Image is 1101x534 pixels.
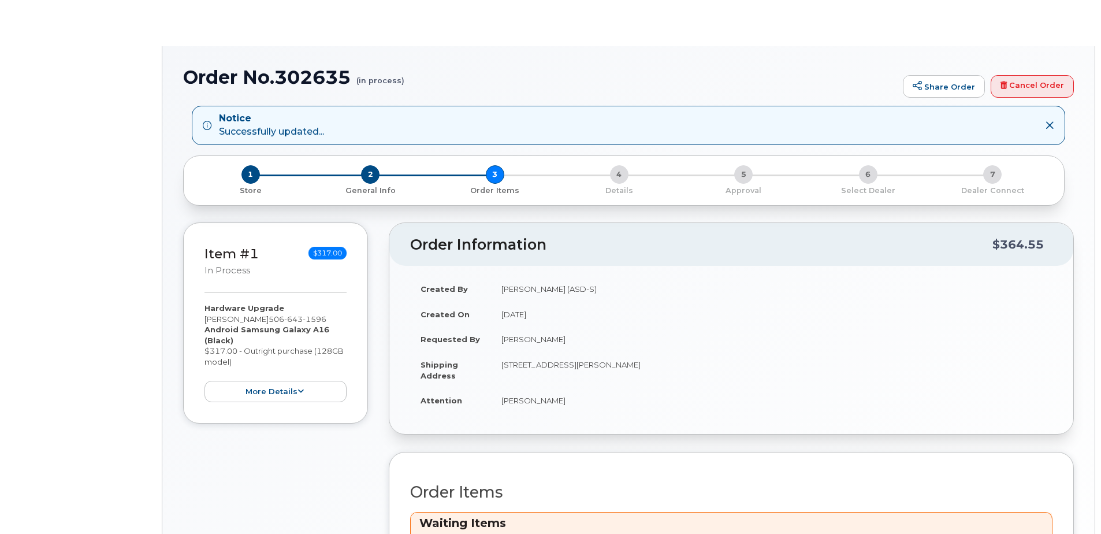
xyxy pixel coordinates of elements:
[421,310,470,319] strong: Created On
[491,388,1052,413] td: [PERSON_NAME]
[303,314,326,324] span: 1596
[219,112,324,125] strong: Notice
[269,314,326,324] span: 506
[204,265,250,276] small: in process
[491,352,1052,388] td: [STREET_ADDRESS][PERSON_NAME]
[491,302,1052,327] td: [DATE]
[313,186,427,196] p: General Info
[183,67,897,87] h1: Order No.302635
[992,233,1044,255] div: $364.55
[356,67,404,85] small: (in process)
[491,276,1052,302] td: [PERSON_NAME] (ASD-S)
[421,284,468,294] strong: Created By
[204,381,347,402] button: more details
[410,237,992,253] h2: Order Information
[491,327,1052,352] td: [PERSON_NAME]
[308,184,432,196] a: 2 General Info
[204,303,284,313] strong: Hardware Upgrade
[198,186,303,196] p: Store
[308,247,347,259] span: $317.00
[284,314,303,324] span: 643
[421,360,458,380] strong: Shipping Address
[204,325,329,345] strong: Android Samsung Galaxy A16 (Black)
[419,516,1043,531] h3: Waiting Items
[204,303,347,402] div: [PERSON_NAME] $317.00 - Outright purchase (128GB model)
[361,165,380,184] span: 2
[410,484,1052,501] h2: Order Items
[421,335,480,344] strong: Requested By
[241,165,260,184] span: 1
[903,75,985,98] a: Share Order
[991,75,1074,98] a: Cancel Order
[204,246,259,262] a: Item #1
[193,184,308,196] a: 1 Store
[421,396,462,405] strong: Attention
[219,112,324,139] div: Successfully updated...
